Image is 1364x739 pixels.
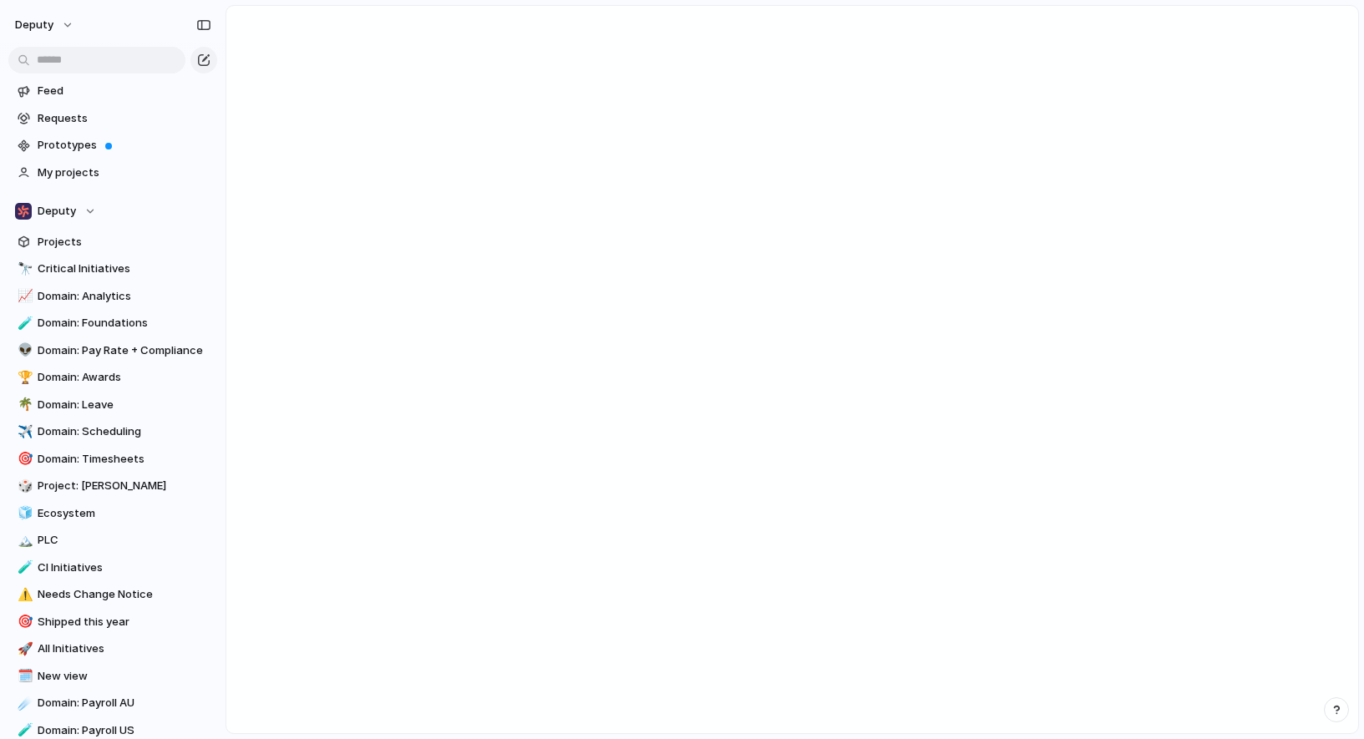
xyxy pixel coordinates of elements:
a: ⚠️Needs Change Notice [8,582,217,607]
span: Domain: Scheduling [38,423,211,440]
span: Needs Change Notice [38,586,211,603]
span: All Initiatives [38,640,211,657]
span: Prototypes [38,137,211,154]
div: ✈️ [18,423,29,442]
a: 🏔️PLC [8,528,217,553]
a: 🗓️New view [8,664,217,689]
a: 🎯Shipped this year [8,610,217,635]
button: ✈️ [15,423,32,440]
a: 🧪Domain: Foundations [8,311,217,336]
a: My projects [8,160,217,185]
a: 🎯Domain: Timesheets [8,447,217,472]
button: 🎯 [15,451,32,468]
button: 🧪 [15,722,32,739]
span: Domain: Foundations [38,315,211,332]
button: 🎲 [15,478,32,494]
span: CI Initiatives [38,559,211,576]
button: 🧊 [15,505,32,522]
button: 🔭 [15,261,32,277]
span: Domain: Awards [38,369,211,386]
span: Requests [38,110,211,127]
span: Domain: Payroll AU [38,695,211,711]
button: 🌴 [15,397,32,413]
span: Domain: Payroll US [38,722,211,739]
button: 🧪 [15,559,32,576]
span: Feed [38,83,211,99]
div: 🧪 [18,314,29,333]
a: 🏆Domain: Awards [8,365,217,390]
div: 🎯 [18,612,29,631]
a: Projects [8,230,217,255]
a: 🚀All Initiatives [8,636,217,661]
div: ⚠️ [18,585,29,605]
button: ⚠️ [15,586,32,603]
div: 📈 [18,286,29,306]
a: ☄️Domain: Payroll AU [8,691,217,716]
div: 🎯 [18,449,29,468]
span: Shipped this year [38,614,211,630]
a: 🎲Project: [PERSON_NAME] [8,473,217,499]
button: 🚀 [15,640,32,657]
a: 🔭Critical Initiatives [8,256,217,281]
button: 🧪 [15,315,32,332]
span: deputy [15,17,53,33]
div: 🌴 [18,395,29,414]
button: deputy [8,12,83,38]
span: Deputy [38,203,76,220]
a: 👽Domain: Pay Rate + Compliance [8,338,217,363]
a: 📈Domain: Analytics [8,284,217,309]
a: 🧊Ecosystem [8,501,217,526]
span: Ecosystem [38,505,211,522]
a: Requests [8,106,217,131]
button: 📈 [15,288,32,305]
span: Domain: Analytics [38,288,211,305]
button: 🏔️ [15,532,32,549]
button: 👽 [15,342,32,359]
span: PLC [38,532,211,549]
span: New view [38,668,211,685]
div: 🧊 [18,504,29,523]
button: ☄️ [15,695,32,711]
button: 🗓️ [15,668,32,685]
span: Project: [PERSON_NAME] [38,478,211,494]
button: 🎯 [15,614,32,630]
a: Prototypes [8,133,217,158]
span: Domain: Leave [38,397,211,413]
button: Deputy [8,199,217,224]
div: 🚀 [18,640,29,659]
div: 🧪 [18,558,29,577]
a: ✈️Domain: Scheduling [8,419,217,444]
div: 🏔️ [18,531,29,550]
a: 🧪CI Initiatives [8,555,217,580]
span: Projects [38,234,211,251]
span: Domain: Timesheets [38,451,211,468]
div: 👽 [18,341,29,360]
a: 🌴Domain: Leave [8,392,217,418]
span: My projects [38,165,211,181]
div: 🔭 [18,260,29,279]
button: 🏆 [15,369,32,386]
div: ☄️ [18,694,29,713]
div: 🏆 [18,368,29,387]
div: 🎲 [18,477,29,496]
a: Feed [8,78,217,104]
span: Domain: Pay Rate + Compliance [38,342,211,359]
span: Critical Initiatives [38,261,211,277]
